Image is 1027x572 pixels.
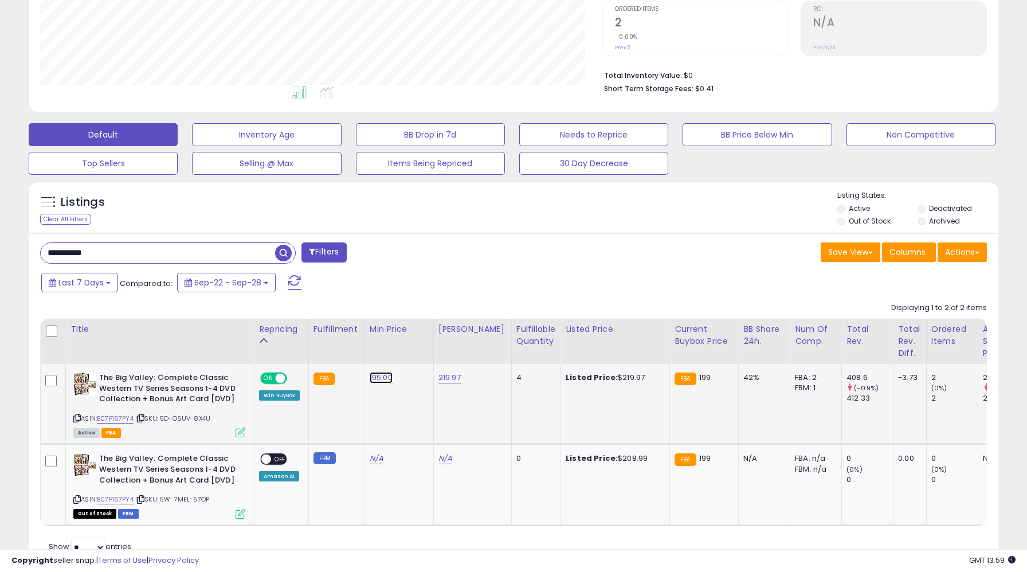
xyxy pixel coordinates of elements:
[929,203,972,213] label: Deactivated
[889,246,926,258] span: Columns
[370,453,383,464] a: N/A
[938,242,987,262] button: Actions
[931,383,947,393] small: (0%)
[699,372,711,383] span: 199
[356,123,505,146] button: BB Drop in 7d
[120,278,173,289] span: Compared to:
[301,242,346,263] button: Filters
[177,273,276,292] button: Sep-22 - Sep-28
[73,453,245,517] div: ASIN:
[931,393,978,403] div: 2
[898,373,918,383] div: -3.73
[271,455,289,464] span: OFF
[516,373,552,383] div: 4
[929,216,960,226] label: Archived
[285,374,304,383] span: OFF
[813,44,836,51] small: Prev: N/A
[261,374,276,383] span: ON
[135,414,210,423] span: | SKU: 5D-O6UV-8X4U
[969,555,1016,566] span: 2025-10-7 13:59 GMT
[370,372,393,383] a: 195.00
[70,323,249,335] div: Title
[438,372,461,383] a: 219.97
[675,453,696,466] small: FBA
[898,323,922,359] div: Total Rev. Diff.
[98,555,147,566] a: Terms of Use
[882,242,936,262] button: Columns
[73,428,100,438] span: All listings currently available for purchase on Amazon
[11,555,53,566] strong: Copyright
[983,453,1021,464] div: N/A
[438,453,452,464] a: N/A
[615,16,788,32] h2: 2
[438,323,507,335] div: [PERSON_NAME]
[795,373,833,383] div: FBA: 2
[194,277,261,288] span: Sep-22 - Sep-28
[73,373,96,395] img: 61eR1ElVAAL._SL40_.jpg
[519,123,668,146] button: Needs to Reprice
[846,393,893,403] div: 412.33
[192,152,341,175] button: Selling @ Max
[259,323,304,335] div: Repricing
[695,83,714,94] span: $0.41
[743,453,781,464] div: N/A
[795,323,837,347] div: Num of Comp.
[604,84,693,93] b: Short Term Storage Fees:
[683,123,832,146] button: BB Price Below Min
[821,242,880,262] button: Save View
[40,214,91,225] div: Clear All Filters
[615,33,638,41] small: 0.00%
[118,509,139,519] span: FBM
[97,495,134,504] a: B07P167PY4
[837,190,998,201] p: Listing States:
[259,471,299,481] div: Amazon AI
[898,453,918,464] div: 0.00
[73,373,245,436] div: ASIN:
[795,383,833,393] div: FBM: 1
[566,323,665,335] div: Listed Price
[849,203,870,213] label: Active
[931,465,947,474] small: (0%)
[604,70,682,80] b: Total Inventory Value:
[846,123,995,146] button: Non Competitive
[849,216,891,226] label: Out of Stock
[604,68,978,81] li: $0
[313,452,336,464] small: FBM
[813,16,986,32] h2: N/A
[99,373,238,408] b: The Big Valley: Complete Classic Western TV Series Seasons 1-4 DVD Collection + Bonus Art Card [DVD]
[192,123,341,146] button: Inventory Age
[846,323,888,347] div: Total Rev.
[699,453,711,464] span: 199
[675,373,696,385] small: FBA
[743,373,781,383] div: 42%
[566,372,618,383] b: Listed Price:
[516,323,556,347] div: Fulfillable Quantity
[931,323,973,347] div: Ordered Items
[516,453,552,464] div: 0
[11,555,199,566] div: seller snap | |
[615,6,788,13] span: Ordered Items
[29,152,178,175] button: Top Sellers
[61,194,105,210] h5: Listings
[148,555,199,566] a: Privacy Policy
[41,273,118,292] button: Last 7 Days
[97,414,134,424] a: B07P167PY4
[743,323,785,347] div: BB Share 24h.
[259,390,300,401] div: Win BuyBox
[73,453,96,476] img: 61eR1ElVAAL._SL40_.jpg
[73,509,116,519] span: All listings that are currently out of stock and unavailable for purchase on Amazon
[931,475,978,485] div: 0
[49,541,131,552] span: Show: entries
[846,453,893,464] div: 0
[313,323,360,335] div: Fulfillment
[846,475,893,485] div: 0
[58,277,104,288] span: Last 7 Days
[846,373,893,383] div: 408.6
[99,453,238,488] b: The Big Valley: Complete Classic Western TV Series Seasons 1-4 DVD Collection + Bonus Art Card [DVD]
[135,495,209,504] span: | SKU: 5W-7MEL-57OP
[795,453,833,464] div: FBA: n/a
[846,465,863,474] small: (0%)
[931,373,978,383] div: 2
[313,373,335,385] small: FBA
[854,383,879,393] small: (-0.9%)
